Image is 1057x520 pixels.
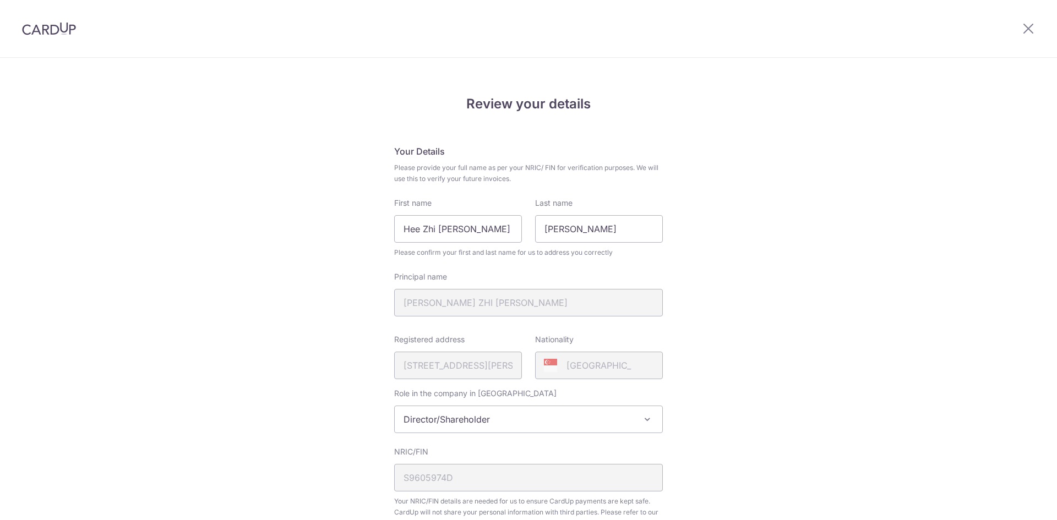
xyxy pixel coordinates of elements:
label: Principal name [394,271,447,282]
span: Please confirm your first and last name for us to address you correctly [394,247,663,258]
label: Role in the company in [GEOGRAPHIC_DATA] [394,388,557,399]
label: Last name [535,198,573,209]
label: Nationality [535,334,574,345]
h4: Review your details [394,94,663,114]
input: First Name [394,215,522,243]
span: Please provide your full name as per your NRIC/ FIN for verification purposes. We will use this t... [394,162,663,184]
label: Registered address [394,334,465,345]
span: Director/Shareholder [394,406,663,433]
label: First name [394,198,432,209]
h5: Your Details [394,145,663,158]
label: NRIC/FIN [394,446,428,457]
span: Director/Shareholder [395,406,662,433]
img: CardUp [22,22,76,35]
input: Last name [535,215,663,243]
